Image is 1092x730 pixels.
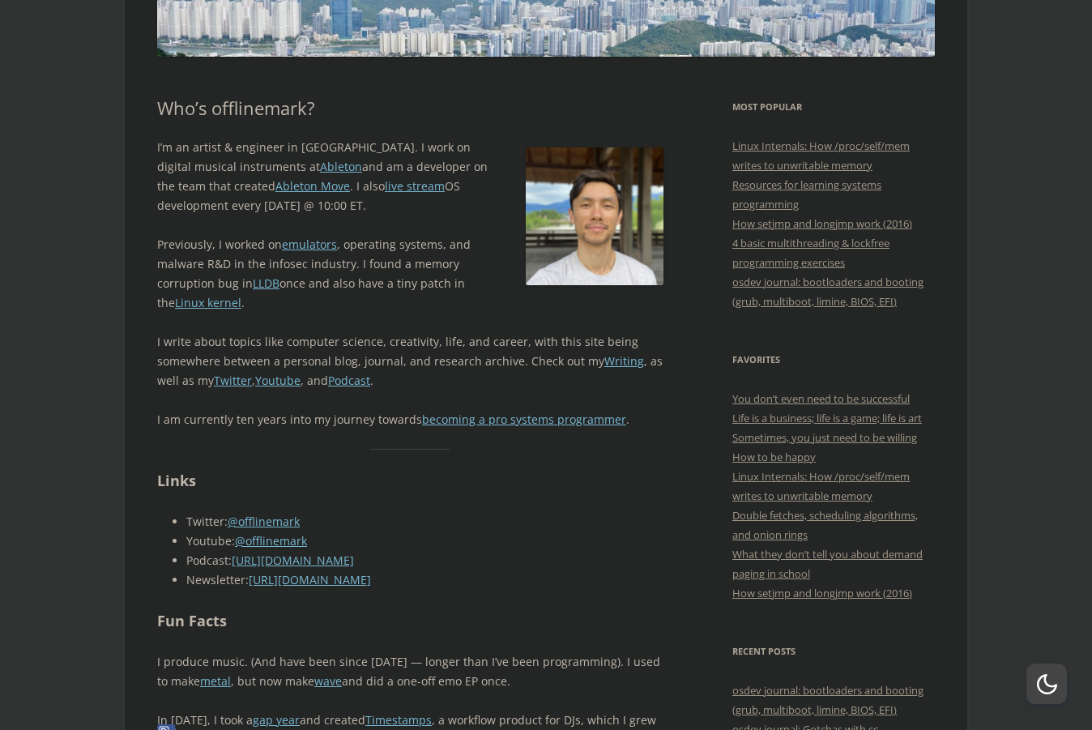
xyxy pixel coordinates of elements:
[314,673,342,689] a: wave
[157,235,663,313] p: Previously, I worked on , operating systems, and malware R&D in the infosec industry. I found a m...
[253,712,300,728] a: gap year
[235,533,307,549] a: @offlinemark
[732,586,912,600] a: How setjmp and longjmp work (2016)
[186,531,663,551] li: Youtube:
[365,712,432,728] a: Timestamps
[732,177,881,211] a: Resources for learning systems programming
[732,391,910,406] a: You don’t even need to be successful
[249,572,371,587] a: [URL][DOMAIN_NAME]
[732,411,922,425] a: Life is a business; life is a game; life is art
[328,373,370,388] a: Podcast
[175,295,241,310] a: Linux kernel
[232,553,354,568] a: [URL][DOMAIN_NAME]
[157,609,663,633] h2: Fun Facts
[732,350,935,369] h3: Favorites
[732,547,923,581] a: What they don’t tell you about demand paging in school
[732,97,935,117] h3: Most Popular
[732,275,924,309] a: osdev journal: bootloaders and booting (grub, multiboot, limine, BIOS, EFI)
[214,373,252,388] a: Twitter
[275,178,350,194] a: Ableton Move
[186,512,663,531] li: Twitter:
[282,237,337,252] a: emulators
[732,216,912,231] a: How setjmp and longjmp work (2016)
[186,551,663,570] li: Podcast:
[732,508,918,542] a: Double fetches, scheduling algorithms, and onion rings
[732,139,910,173] a: Linux Internals: How /proc/self/mem writes to unwritable memory
[320,159,362,174] a: Ableton
[732,469,910,503] a: Linux Internals: How /proc/self/mem writes to unwritable memory
[385,178,445,194] a: live stream
[253,275,279,291] a: LLDB
[255,373,301,388] a: Youtube
[732,683,924,717] a: osdev journal: bootloaders and booting (grub, multiboot, limine, BIOS, EFI)
[604,353,644,369] a: Writing
[157,469,663,493] h2: Links
[157,652,663,691] p: I produce music. (And have been since [DATE] — longer than I’ve been programming). I used to make...
[186,570,663,590] li: Newsletter:
[200,673,231,689] a: metal
[157,138,663,216] p: I’m an artist & engineer in [GEOGRAPHIC_DATA]. I work on digital musical instruments at and am a ...
[732,430,917,445] a: Sometimes, you just need to be willing
[732,642,935,661] h3: Recent Posts
[732,450,816,464] a: How to be happy
[422,412,626,427] a: becoming a pro systems programmer
[157,410,663,429] p: I am currently ten years into my journey towards .
[157,332,663,391] p: I write about topics like computer science, creativity, life, and career, with this site being so...
[228,514,300,529] a: @offlinemark
[157,97,663,118] h1: Who’s offlinemark?
[732,236,889,270] a: 4 basic multithreading & lockfree programming exercises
